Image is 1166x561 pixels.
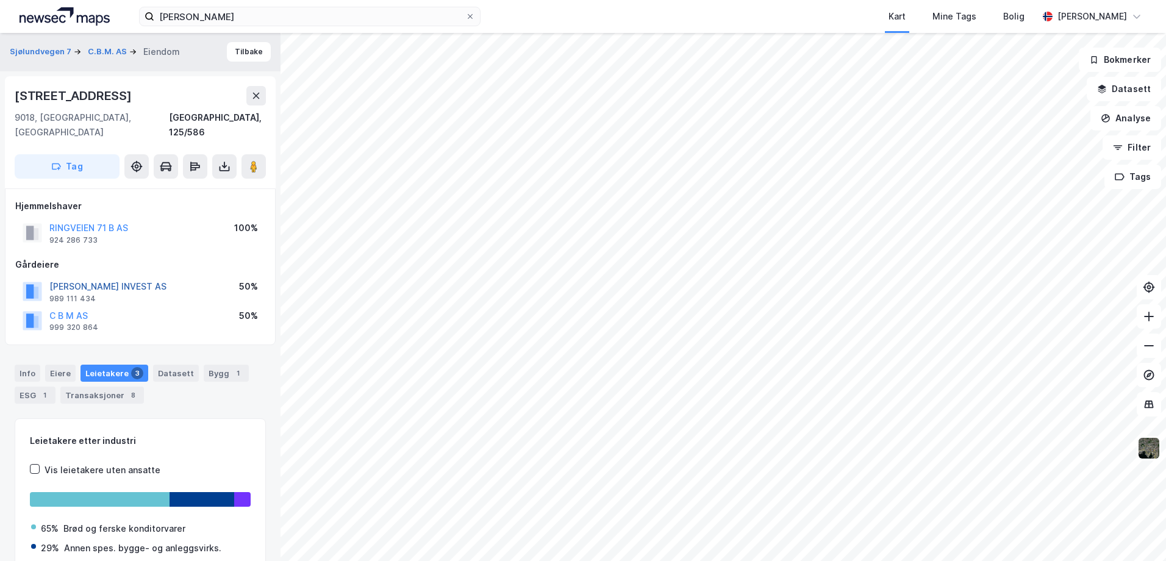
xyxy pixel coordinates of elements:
div: 50% [239,309,258,323]
button: Sjølundvegen 7 [10,46,74,58]
div: Hjemmelshaver [15,199,265,213]
div: 924 286 733 [49,235,98,245]
div: 8 [127,389,139,401]
div: [GEOGRAPHIC_DATA], 125/586 [169,110,266,140]
div: [PERSON_NAME] [1057,9,1127,24]
div: Annen spes. bygge- og anleggsvirks. [64,541,221,556]
div: 3 [131,367,143,379]
div: Gårdeiere [15,257,265,272]
div: Vis leietakere uten ansatte [45,463,160,477]
div: Bygg [204,365,249,382]
div: 50% [239,279,258,294]
button: Datasett [1087,77,1161,101]
div: 9018, [GEOGRAPHIC_DATA], [GEOGRAPHIC_DATA] [15,110,169,140]
div: Transaksjoner [60,387,144,404]
div: 100% [234,221,258,235]
button: Tags [1104,165,1161,189]
div: Kart [889,9,906,24]
div: Brød og ferske konditorvarer [63,521,185,536]
div: 989 111 434 [49,294,96,304]
div: Leietakere [80,365,148,382]
button: Analyse [1090,106,1161,130]
div: 65% [41,521,59,536]
button: Tilbake [227,42,271,62]
img: logo.a4113a55bc3d86da70a041830d287a7e.svg [20,7,110,26]
div: Bolig [1003,9,1025,24]
div: 999 320 864 [49,323,98,332]
button: C.B.M. AS [88,46,129,58]
div: 1 [38,389,51,401]
img: 9k= [1137,437,1161,460]
div: Eiere [45,365,76,382]
div: Leietakere etter industri [30,434,251,448]
div: 1 [232,367,244,379]
div: Datasett [153,365,199,382]
button: Tag [15,154,120,179]
div: Kontrollprogram for chat [1105,502,1166,561]
div: [STREET_ADDRESS] [15,86,134,105]
div: 29% [41,541,59,556]
div: ESG [15,387,55,404]
div: Mine Tags [932,9,976,24]
input: Søk på adresse, matrikkel, gårdeiere, leietakere eller personer [154,7,465,26]
button: Bokmerker [1079,48,1161,72]
div: Info [15,365,40,382]
button: Filter [1103,135,1161,160]
iframe: Chat Widget [1105,502,1166,561]
div: Eiendom [143,45,180,59]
